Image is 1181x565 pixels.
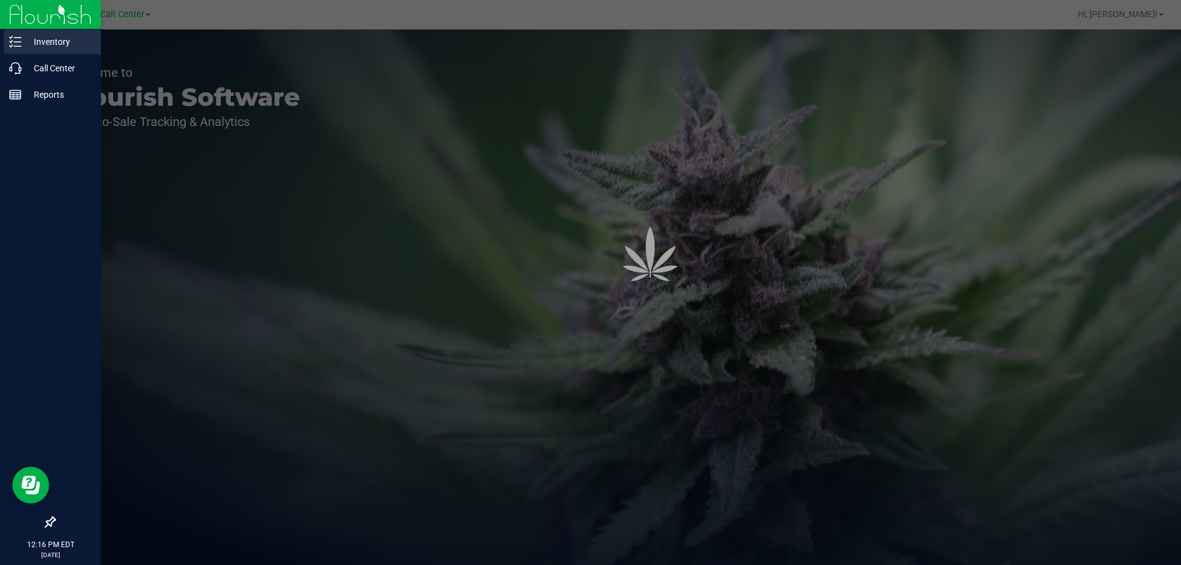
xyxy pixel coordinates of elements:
[22,61,95,76] p: Call Center
[22,34,95,49] p: Inventory
[6,539,95,550] p: 12:16 PM EDT
[9,36,22,48] inline-svg: Inventory
[12,467,49,504] iframe: Resource center
[6,550,95,559] p: [DATE]
[9,89,22,101] inline-svg: Reports
[22,87,95,102] p: Reports
[9,62,22,74] inline-svg: Call Center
